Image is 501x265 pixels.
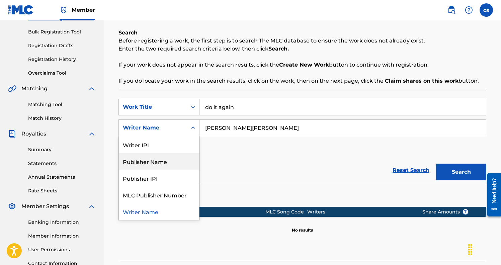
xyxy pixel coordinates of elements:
a: Statements [28,160,96,167]
span: Royalties [21,130,46,138]
img: expand [88,130,96,138]
p: No results [292,219,313,233]
strong: Search. [268,46,289,52]
div: MLC Publisher Number [119,186,199,203]
iframe: Chat Widget [468,233,501,265]
img: expand [88,85,96,93]
a: Matching Tool [28,101,96,108]
b: Search [118,29,138,36]
a: User Permissions [28,246,96,253]
img: Matching [8,85,16,93]
span: Member [72,6,95,14]
div: Publisher Name [119,153,199,170]
span: Share Amounts [422,208,469,215]
button: Search [436,164,486,180]
div: Writer Name [123,124,183,132]
span: Member Settings [21,202,69,210]
div: Writer IPI [119,136,199,153]
a: Match History [28,115,96,122]
a: Member Information [28,233,96,240]
a: Summary [28,146,96,153]
a: Banking Information [28,219,96,226]
iframe: Resource Center [482,166,501,223]
form: Search Form [118,99,486,184]
a: Reset Search [389,163,433,178]
img: Top Rightsholder [60,6,68,14]
a: Annual Statements [28,174,96,181]
p: Enter the two required search criteria below, then click [118,45,486,53]
img: search [447,6,455,14]
img: help [465,6,473,14]
span: Matching [21,85,48,93]
a: Overclaims Tool [28,70,96,77]
div: Drag [465,240,476,260]
a: Rate Sheets [28,187,96,194]
p: If you do locate your work in the search results, click on the work, then on the next page, click... [118,77,486,85]
a: Registration History [28,56,96,63]
strong: Claim shares on this work [385,78,458,84]
div: Writers [307,208,412,215]
p: If your work does not appear in the search results, click the button to continue with registration. [118,61,486,69]
div: MLC Song Code [265,208,307,215]
img: Member Settings [8,202,16,210]
a: Registration Drafts [28,42,96,49]
div: Help [462,3,476,17]
p: Before registering a work, the first step is to search The MLC database to ensure the work does n... [118,37,486,45]
div: Publisher IPI [119,170,199,186]
div: Writer Name [119,203,199,220]
div: User Menu [480,3,493,17]
img: MLC Logo [8,5,34,15]
img: expand [88,202,96,210]
a: Public Search [445,3,458,17]
img: Royalties [8,130,16,138]
span: ? [463,209,468,214]
a: Bulk Registration Tool [28,28,96,35]
div: Work Title [123,103,183,111]
strong: Create New Work [279,62,329,68]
